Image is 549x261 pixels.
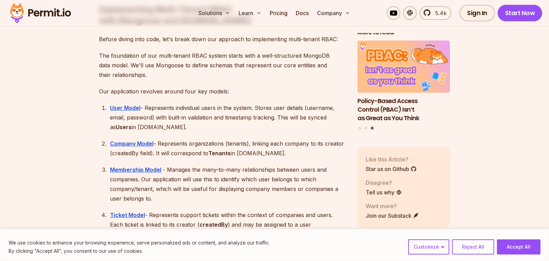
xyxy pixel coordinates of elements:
img: Policy-Based Access Control (PBAC) Isn’t as Great as You Think [357,41,450,93]
p: The foundation of our multi-tenant RBAC system starts with a well-structured MongoDB data model. ... [99,51,346,80]
a: Start Now [498,5,542,21]
p: Like this Article? [366,155,417,163]
strong: createdBy [199,221,228,228]
strong: Users [116,124,132,130]
img: Permit logo [7,1,74,25]
p: Before diving into code, let's break down our approach to implementing multi-tenant RBAC: [99,34,346,44]
a: Sign In [460,5,495,21]
a: 5.4k [419,6,451,20]
button: Customize [408,239,449,254]
button: Company [314,6,353,20]
button: Learn [236,6,264,20]
p: Want more? [366,202,419,210]
button: Solutions [196,6,233,20]
div: - Represents support tickets within the context of companies and users. Each ticket is linked to ... [110,210,346,239]
a: Docs [293,6,312,20]
div: Posts [357,41,450,131]
a: Star us on Github [366,165,417,173]
h3: Policy-Based Access Control (PBAC) Isn’t as Great as You Think [357,97,450,122]
p: Disagree? [366,179,402,187]
li: 3 of 3 [357,41,450,123]
div: - Manages the many-to-many relationships between users and companies. Our application will use th... [110,165,346,203]
button: Go to slide 2 [365,127,367,129]
a: Membership Model [110,166,161,173]
div: - Represents individual users in the system. Stores user details (username, email, password) with... [110,103,346,132]
button: Go to slide 3 [370,127,374,130]
a: Tell us why [366,188,402,196]
span: 5.4k [431,9,447,17]
div: - Represents organizations (tenants), linking each company to its creator (createdBy field). It w... [110,139,346,158]
p: Our application revolves around four key models: [99,87,346,96]
p: We use cookies to enhance your browsing experience, serve personalized ads or content, and analyz... [9,239,270,247]
a: Policy-Based Access Control (PBAC) Isn’t as Great as You ThinkPolicy-Based Access Control (PBAC) ... [357,41,450,123]
button: Go to slide 1 [358,127,361,129]
a: Pricing [267,6,290,20]
p: By clicking "Accept All", you consent to our use of cookies. [9,247,270,255]
a: Company Model [110,140,154,147]
button: Reject All [452,239,494,254]
a: User Model [110,104,141,111]
strong: Tenants [208,150,231,157]
button: Accept All [497,239,540,254]
a: Ticket Model [110,212,145,218]
a: Join our Substack [366,212,419,220]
